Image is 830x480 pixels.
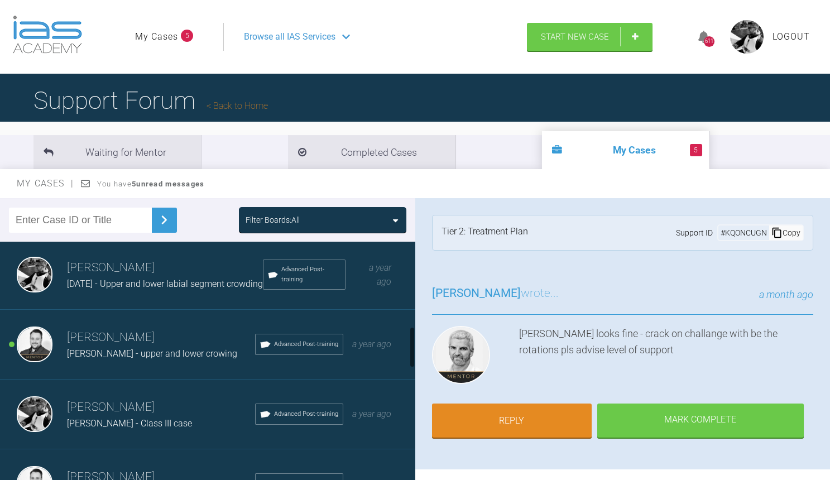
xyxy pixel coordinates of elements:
[67,279,263,289] span: [DATE] - Upper and lower labial segment crowding
[759,289,813,300] span: a month ago
[246,214,300,226] div: Filter Boards: All
[67,398,255,417] h3: [PERSON_NAME]
[704,36,714,47] div: 611
[135,30,178,44] a: My Cases
[773,30,810,44] a: Logout
[352,339,391,349] span: a year ago
[17,327,52,362] img: Greg Souster
[97,180,205,188] span: You have
[207,100,268,111] a: Back to Home
[281,265,341,285] span: Advanced Post-training
[730,20,764,54] img: profile.png
[274,409,338,419] span: Advanced Post-training
[33,135,201,169] li: Waiting for Mentor
[132,180,204,188] strong: 5 unread messages
[432,284,559,303] h3: wrote...
[67,328,255,347] h3: [PERSON_NAME]
[33,81,268,120] h1: Support Forum
[432,286,521,300] span: [PERSON_NAME]
[369,262,391,287] span: a year ago
[274,339,338,349] span: Advanced Post-training
[597,404,804,438] div: Mark Complete
[67,418,192,429] span: [PERSON_NAME] - Class III case
[690,144,702,156] span: 5
[67,348,237,359] span: [PERSON_NAME] - upper and lower crowing
[432,404,592,438] a: Reply
[155,211,173,229] img: chevronRight.28bd32b0.svg
[676,227,713,239] span: Support ID
[442,224,528,241] div: Tier 2: Treatment Plan
[244,30,335,44] span: Browse all IAS Services
[13,16,82,54] img: logo-light.3e3ef733.png
[718,227,769,239] div: # KQONCUGN
[67,258,263,277] h3: [PERSON_NAME]
[432,326,490,384] img: Ross Hobson
[181,30,193,42] span: 5
[288,135,455,169] li: Completed Cases
[541,32,609,42] span: Start New Case
[769,225,803,240] div: Copy
[519,326,814,388] div: [PERSON_NAME] looks fine - crack on challange with be the rotations pls advise level of support
[527,23,653,51] a: Start New Case
[352,409,391,419] span: a year ago
[17,396,52,432] img: David Birkin
[17,178,74,189] span: My Cases
[17,257,52,292] img: David Birkin
[542,131,709,169] li: My Cases
[9,208,152,233] input: Enter Case ID or Title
